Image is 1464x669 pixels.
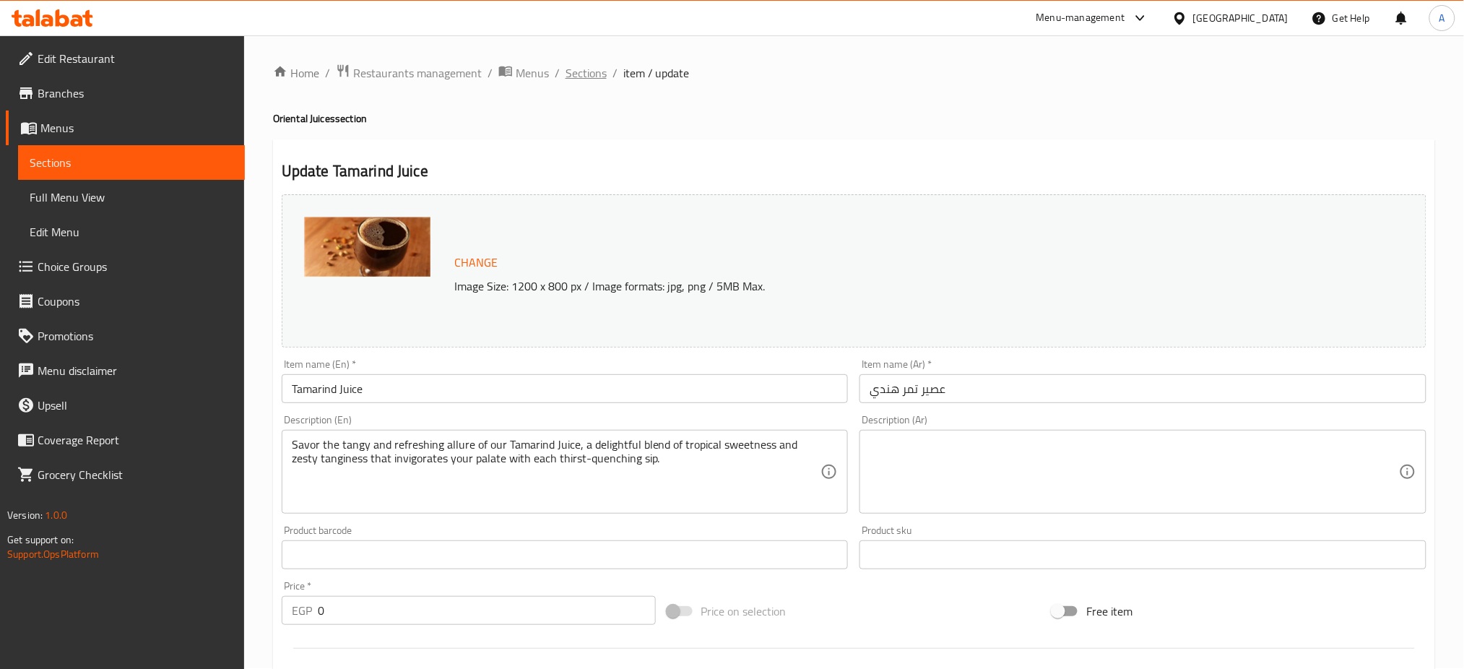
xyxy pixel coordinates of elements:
img: %D8%B9%D8%B5%D9%8A%D8%B1_%D8%AA%D9%85%D8%B1_%D9%87%D9%86%D8%AF%D9%8A_637744804160240910.jpg [304,217,430,277]
a: Upsell [6,388,245,423]
div: [GEOGRAPHIC_DATA] [1193,10,1288,26]
h2: Update Tamarind Juice [282,160,1426,182]
li: / [555,64,560,82]
a: Sections [566,64,607,82]
button: Change [449,248,503,277]
div: Menu-management [1036,9,1125,27]
p: Image Size: 1200 x 800 px / Image formats: jpg, png / 5MB Max. [449,277,1273,295]
input: Enter name Ar [859,374,1426,403]
a: Restaurants management [336,64,482,82]
a: Menus [6,111,245,145]
a: Edit Menu [18,215,245,249]
input: Please enter product barcode [282,540,849,569]
a: Full Menu View [18,180,245,215]
h4: Oriental Juices section [273,111,1435,126]
p: EGP [292,602,312,619]
span: Menu disclaimer [38,362,233,379]
span: Edit Menu [30,223,233,241]
a: Menu disclaimer [6,353,245,388]
span: Choice Groups [38,258,233,275]
a: Coverage Report [6,423,245,457]
span: 1.0.0 [45,506,67,525]
span: Coverage Report [38,431,233,449]
span: Free item [1086,603,1132,620]
li: / [325,64,330,82]
span: Get support on: [7,530,74,549]
span: Sections [30,154,233,171]
a: Grocery Checklist [6,457,245,492]
span: Branches [38,85,233,102]
span: Restaurants management [353,64,482,82]
a: Sections [18,145,245,180]
span: Grocery Checklist [38,466,233,483]
input: Please enter price [318,596,656,625]
span: Menus [40,119,233,137]
span: Change [454,252,498,273]
li: / [612,64,618,82]
span: Coupons [38,293,233,310]
a: Coupons [6,284,245,319]
span: Version: [7,506,43,525]
a: Edit Restaurant [6,41,245,76]
a: Home [273,64,319,82]
span: Full Menu View [30,189,233,206]
span: Edit Restaurant [38,50,233,67]
a: Support.OpsPlatform [7,545,99,564]
span: Promotions [38,327,233,345]
input: Enter name En [282,374,849,403]
span: A [1439,10,1445,26]
a: Branches [6,76,245,111]
nav: breadcrumb [273,64,1435,82]
a: Menus [498,64,549,82]
span: item / update [623,64,690,82]
span: Upsell [38,397,233,414]
input: Please enter product sku [859,540,1426,569]
li: / [488,64,493,82]
span: Price on selection [701,603,787,620]
a: Promotions [6,319,245,353]
textarea: Savor the tangy and refreshing allure of our Tamarind Juice, a delightful blend of tropical sweet... [292,438,821,506]
span: Menus [516,64,549,82]
a: Choice Groups [6,249,245,284]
